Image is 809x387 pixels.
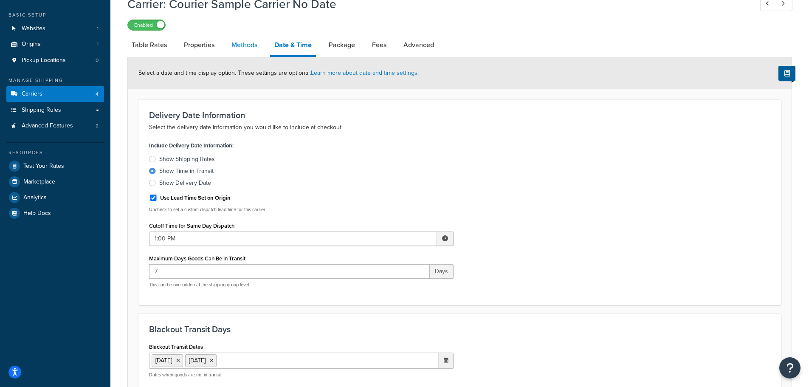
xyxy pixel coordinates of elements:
[430,264,454,279] span: Days
[6,86,104,102] a: Carriers4
[6,118,104,134] li: Advanced Features
[6,37,104,52] a: Origins1
[185,354,217,367] li: [DATE]
[149,344,203,350] label: Blackout Transit Dates
[22,41,41,48] span: Origins
[778,66,795,81] button: Show Help Docs
[128,20,165,30] label: Enabled
[6,149,104,156] div: Resources
[6,11,104,19] div: Basic Setup
[149,282,454,288] p: This can be overridden at the shipping group level
[22,90,42,98] span: Carriers
[311,68,419,77] a: Learn more about date and time settings.
[6,53,104,68] li: Pickup Locations
[149,140,234,152] label: Include Delivery Date Information:
[97,25,99,32] span: 1
[127,35,171,55] a: Table Rates
[96,90,99,98] span: 4
[22,107,61,114] span: Shipping Rules
[6,21,104,37] a: Websites1
[6,158,104,174] a: Test Your Rates
[779,357,801,379] button: Open Resource Center
[160,194,231,202] label: Use Lead Time Set on Origin
[149,255,245,262] label: Maximum Days Goods Can Be in Transit
[149,206,454,213] p: Uncheck to set a custom dispatch lead time for this carrier
[6,118,104,134] a: Advanced Features2
[368,35,391,55] a: Fees
[23,163,64,170] span: Test Your Rates
[6,86,104,102] li: Carriers
[149,110,770,120] h3: Delivery Date Information
[324,35,359,55] a: Package
[22,122,73,130] span: Advanced Features
[22,57,66,64] span: Pickup Locations
[6,77,104,84] div: Manage Shipping
[149,223,234,229] label: Cutoff Time for Same Day Dispatch
[149,122,770,133] p: Select the delivery date information you would like to include at checkout.
[159,167,214,175] div: Show Time in Transit
[97,41,99,48] span: 1
[152,354,183,367] li: [DATE]
[270,35,316,57] a: Date & Time
[6,206,104,221] a: Help Docs
[6,174,104,189] a: Marketplace
[159,155,215,164] div: Show Shipping Rates
[138,68,419,77] span: Select a date and time display option. These settings are optional.
[227,35,262,55] a: Methods
[96,122,99,130] span: 2
[96,57,99,64] span: 0
[23,178,55,186] span: Marketplace
[180,35,219,55] a: Properties
[399,35,438,55] a: Advanced
[6,102,104,118] a: Shipping Rules
[149,372,454,378] p: Dates when goods are not in transit
[6,21,104,37] li: Websites
[6,190,104,205] a: Analytics
[159,179,211,187] div: Show Delivery Date
[149,325,770,334] h3: Blackout Transit Days
[6,53,104,68] a: Pickup Locations0
[23,194,47,201] span: Analytics
[6,37,104,52] li: Origins
[22,25,45,32] span: Websites
[23,210,51,217] span: Help Docs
